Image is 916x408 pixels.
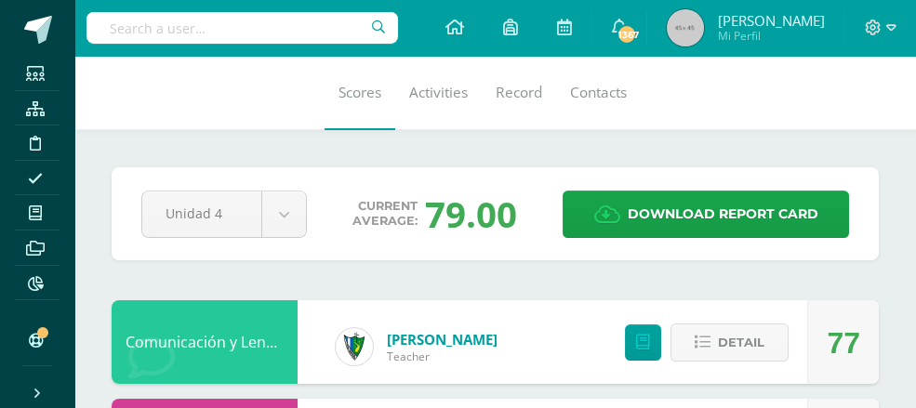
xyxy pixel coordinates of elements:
[409,83,468,102] span: Activities
[395,56,482,130] a: Activities
[718,325,764,360] span: Detail
[387,330,498,349] a: [PERSON_NAME]
[628,191,818,237] span: Download report card
[336,328,373,365] img: 9f174a157161b4ddbe12118a61fed988.png
[425,190,517,238] span: 79.00
[166,191,238,235] span: Unidad 4
[339,83,381,102] span: Scores
[352,199,418,229] span: Current average:
[556,56,641,130] a: Contacts
[570,83,627,102] span: Contacts
[496,83,542,102] span: Record
[827,301,860,385] div: 77
[482,56,556,130] a: Record
[667,9,704,46] img: 45x45
[387,349,498,364] span: Teacher
[325,56,395,130] a: Scores
[718,11,825,30] span: [PERSON_NAME]
[670,323,789,362] button: Detail
[617,24,637,45] span: 1367
[126,332,368,352] a: Comunicación y Lenguaje L3 Inglés
[718,28,825,44] span: Mi Perfil
[112,300,298,384] div: Comunicación y Lenguaje L3 Inglés
[142,191,306,237] a: Unidad 4
[86,12,398,44] input: Search a user…
[563,191,849,238] a: Download report card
